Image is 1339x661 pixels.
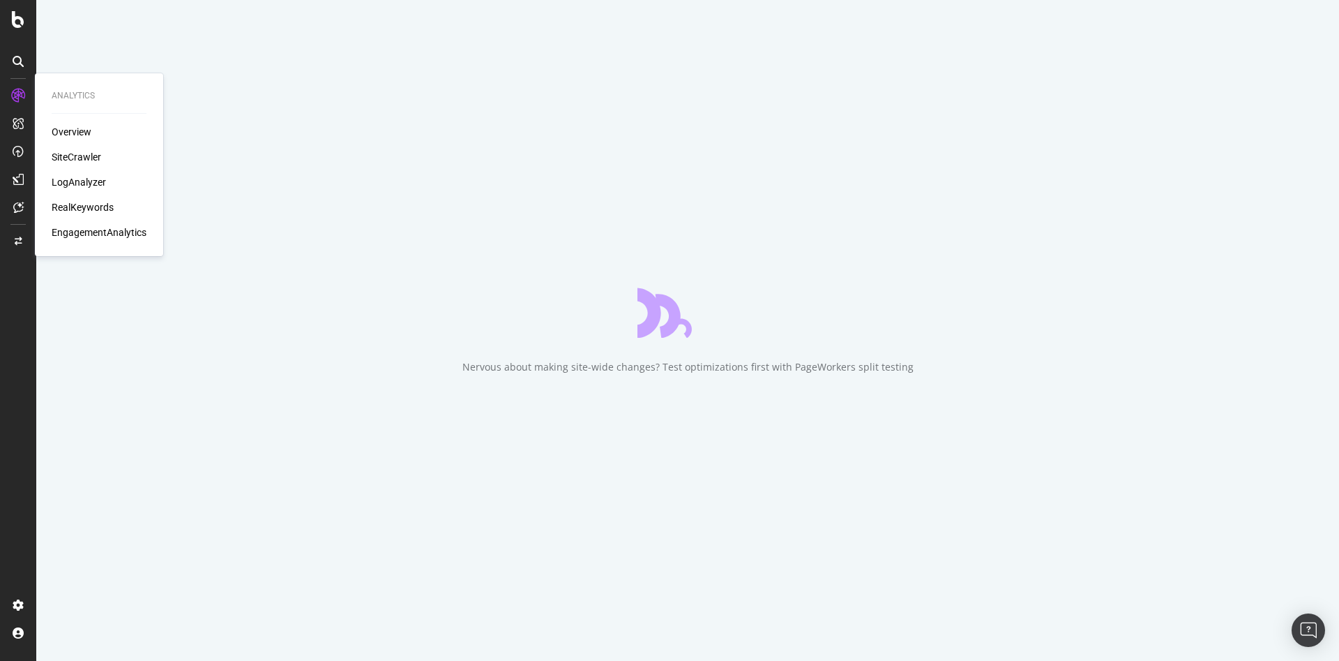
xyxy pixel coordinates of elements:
a: SiteCrawler [52,150,101,164]
a: LogAnalyzer [52,175,106,189]
div: Nervous about making site-wide changes? Test optimizations first with PageWorkers split testing [462,360,914,374]
div: Open Intercom Messenger [1292,614,1325,647]
a: Overview [52,125,91,139]
div: animation [637,288,738,338]
a: RealKeywords [52,200,114,214]
a: EngagementAnalytics [52,225,146,239]
div: Analytics [52,90,146,102]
